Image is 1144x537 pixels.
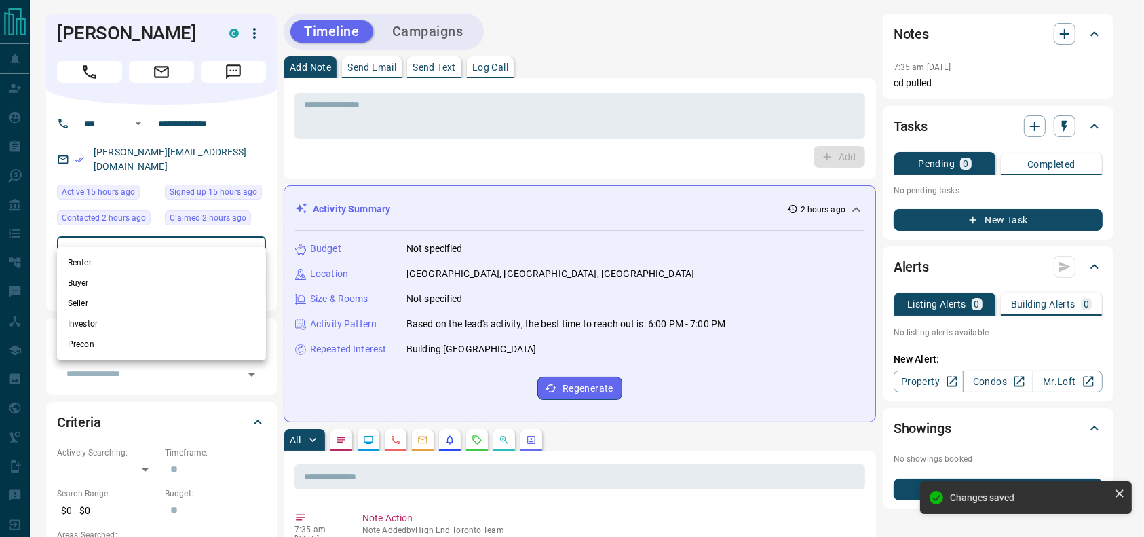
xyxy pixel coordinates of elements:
div: Changes saved [950,492,1109,503]
li: Investor [57,314,266,334]
li: Precon [57,334,266,354]
li: Buyer [57,273,266,293]
li: Seller [57,293,266,314]
li: Renter [57,253,266,273]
